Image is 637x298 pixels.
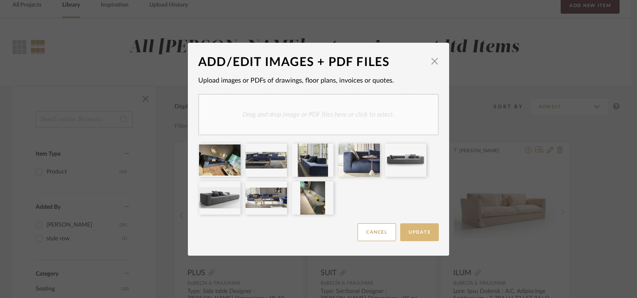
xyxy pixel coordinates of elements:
[357,223,396,241] button: Cancel
[408,230,430,234] span: Update
[426,53,443,70] button: Close
[198,53,426,71] div: ADD/EDIT IMAGES + PDF FILES
[400,223,439,241] button: Update
[198,76,439,85] div: Upload images or PDFs of drawings, floor plans, invoices or quotes.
